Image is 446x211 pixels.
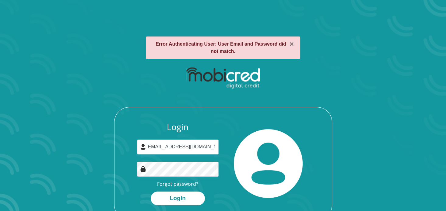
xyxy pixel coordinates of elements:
[186,67,260,89] img: mobicred logo
[151,192,205,205] button: Login
[140,166,146,172] img: Image
[137,140,219,154] input: Username
[157,181,198,187] a: Forgot password?
[156,41,286,54] strong: Error Authenticating User: User Email and Password did not match.
[137,122,219,132] h3: Login
[290,40,294,48] button: ×
[140,144,146,150] img: user-icon image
